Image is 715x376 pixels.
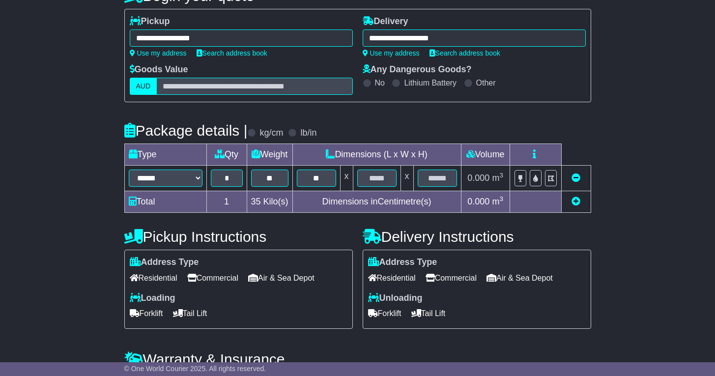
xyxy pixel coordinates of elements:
[130,64,188,75] label: Goods Value
[368,257,437,268] label: Address Type
[492,173,503,183] span: m
[426,270,477,286] span: Commercial
[248,270,315,286] span: Air & Sea Depot
[363,49,420,57] a: Use my address
[130,78,157,95] label: AUD
[247,144,292,166] td: Weight
[411,306,446,321] span: Tail Lift
[206,191,247,213] td: 1
[467,173,489,183] span: 0.000
[375,78,385,87] label: No
[476,78,496,87] label: Other
[130,49,187,57] a: Use my address
[499,172,503,179] sup: 3
[368,306,401,321] span: Forklift
[363,229,591,245] h4: Delivery Instructions
[300,128,316,139] label: lb/in
[124,122,248,139] h4: Package details |
[130,270,177,286] span: Residential
[130,257,199,268] label: Address Type
[429,49,500,57] a: Search address book
[486,270,553,286] span: Air & Sea Depot
[187,270,238,286] span: Commercial
[124,191,206,213] td: Total
[461,144,510,166] td: Volume
[247,191,292,213] td: Kilo(s)
[572,197,580,206] a: Add new item
[572,173,580,183] a: Remove this item
[206,144,247,166] td: Qty
[404,78,457,87] label: Lithium Battery
[368,293,423,304] label: Unloading
[259,128,283,139] label: kg/cm
[124,229,353,245] h4: Pickup Instructions
[400,166,413,191] td: x
[173,306,207,321] span: Tail Lift
[197,49,267,57] a: Search address book
[340,166,353,191] td: x
[368,270,416,286] span: Residential
[251,197,261,206] span: 35
[492,197,503,206] span: m
[292,191,461,213] td: Dimensions in Centimetre(s)
[124,365,266,373] span: © One World Courier 2025. All rights reserved.
[363,64,472,75] label: Any Dangerous Goods?
[499,195,503,202] sup: 3
[130,16,170,27] label: Pickup
[130,293,175,304] label: Loading
[130,306,163,321] span: Forklift
[124,351,591,367] h4: Warranty & Insurance
[467,197,489,206] span: 0.000
[292,144,461,166] td: Dimensions (L x W x H)
[124,144,206,166] td: Type
[363,16,408,27] label: Delivery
